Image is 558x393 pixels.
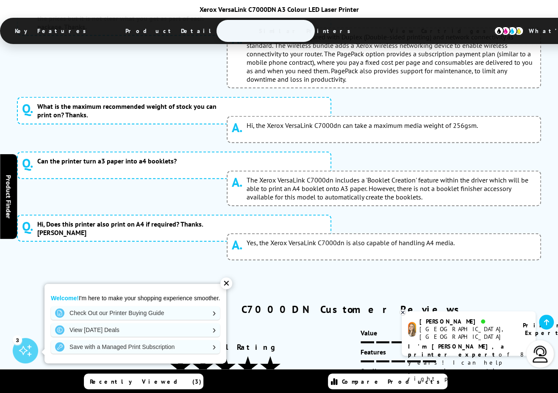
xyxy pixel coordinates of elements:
[247,33,536,83] span: The C7000dn is configured with Duplex (Double-sided printing) and network connectivity as standar...
[232,176,242,188] span: A.
[232,238,242,251] span: A.
[247,238,455,247] span: Yes, the Xerox VersaLink C7000dn is also capable of handling A4 media.
[408,322,416,337] img: amy-livechat.png
[494,26,524,36] img: cmyk-icon.svg
[232,121,242,134] span: A.
[532,346,549,363] img: user-headset-light.svg
[22,157,33,169] span: Q.
[37,157,220,165] span: Can the printer turn a3 paper into a4 booklets?
[37,220,220,237] span: Hi, Does this printer also print on A4 if required? Thanks. [PERSON_NAME]
[220,277,232,289] div: ✕
[51,295,79,302] strong: Welcome!
[247,121,478,130] span: Hi, the Xerox VersaLink C7000dn can take a maximum media weight of 256gsm.
[342,378,444,385] span: Compare Products
[17,303,541,316] h2: Xerox VersaLink C7000DN Customer Reviews
[13,335,22,344] div: 3
[4,175,13,219] span: Product Finder
[408,343,507,358] b: I'm [PERSON_NAME], a printer expert
[2,21,103,41] span: Key Features
[247,176,536,201] span: The Xerox VersaLink C7000dn includes a 'Booklet Creation' feature within the driver which will be...
[408,343,529,383] p: of 8 years! I can help you choose the right product
[419,318,512,325] div: [PERSON_NAME]
[377,20,507,42] span: View Cartridges
[419,325,512,340] div: [GEOGRAPHIC_DATA], [GEOGRAPHIC_DATA]
[51,294,220,302] p: I'm here to make your shopping experience smoother.
[328,374,447,389] a: Compare Products
[37,102,220,119] span: What is the maximum recommended weight of stock you can print on? Thanks.
[51,323,220,337] a: View [DATE] Deals
[22,102,33,115] span: Q.
[113,21,237,41] span: Product Details
[90,378,202,385] span: Recently Viewed (3)
[51,340,220,354] a: Save with a Managed Print Subscription
[22,220,33,232] span: Q.
[246,21,368,41] span: Similar Printers
[51,306,220,320] a: Check Out our Printer Buying Guide
[84,374,203,389] a: Recently Viewed (3)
